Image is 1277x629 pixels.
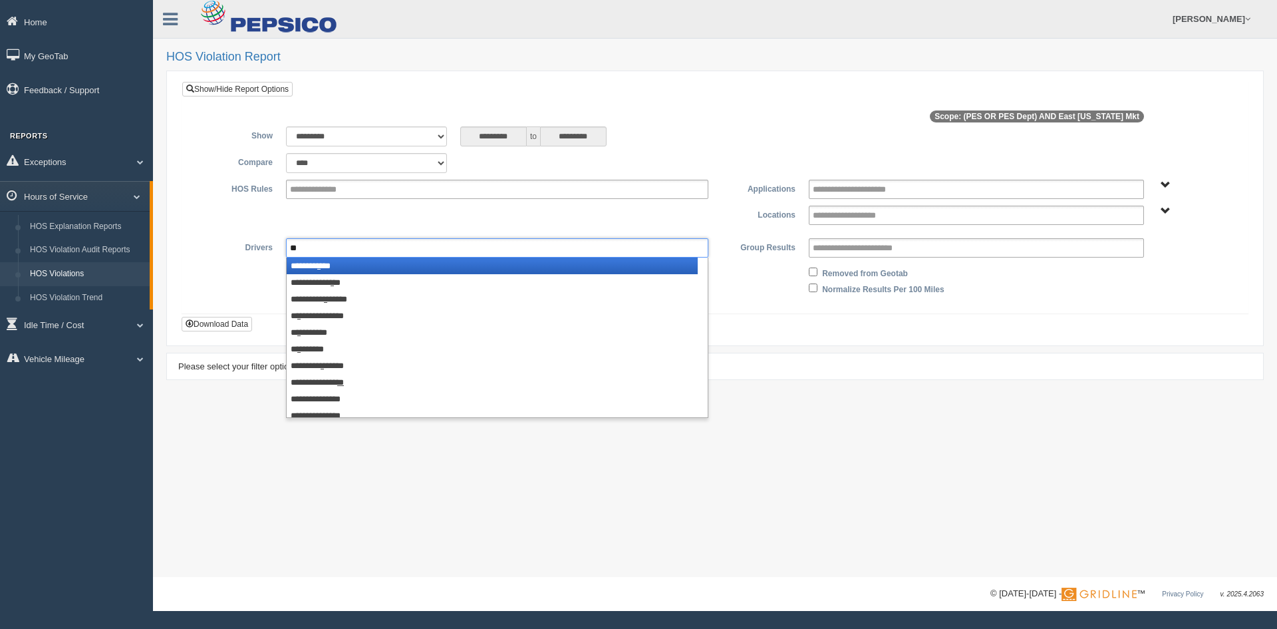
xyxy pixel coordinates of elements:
label: Normalize Results Per 100 Miles [822,280,944,296]
a: Privacy Policy [1162,590,1203,598]
label: Locations [715,206,802,222]
label: Applications [715,180,802,196]
button: Download Data [182,317,252,331]
span: v. 2025.4.2063 [1220,590,1264,598]
label: Removed from Geotab [822,264,908,280]
label: Compare [192,153,279,169]
span: Scope: (PES OR PES Dept) AND East [US_STATE] Mkt [930,110,1144,122]
a: HOS Violations [24,262,150,286]
label: Show [192,126,279,142]
a: Show/Hide Report Options [182,82,293,97]
label: Group Results [715,238,802,254]
span: to [527,126,540,146]
div: © [DATE]-[DATE] - ™ [990,587,1264,601]
a: HOS Violation Audit Reports [24,238,150,262]
h2: HOS Violation Report [166,51,1264,64]
img: Gridline [1062,588,1137,601]
a: HOS Explanation Reports [24,215,150,239]
label: HOS Rules [192,180,279,196]
span: Please select your filter options above and click "Apply Filters" to view your report. [178,361,492,371]
label: Drivers [192,238,279,254]
a: HOS Violation Trend [24,286,150,310]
